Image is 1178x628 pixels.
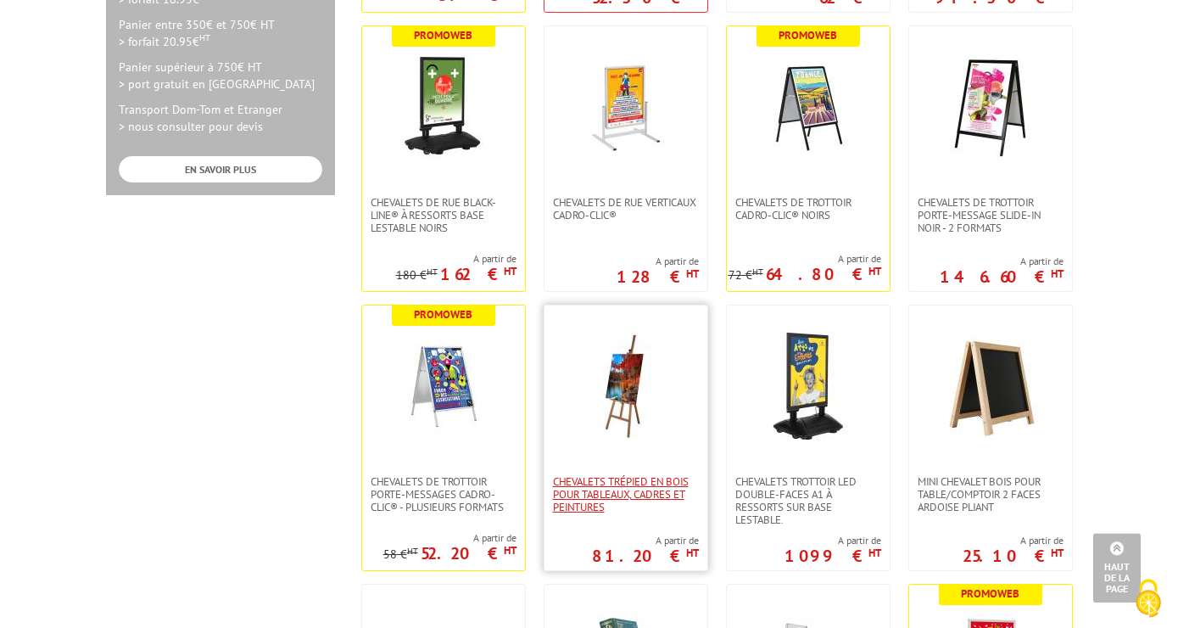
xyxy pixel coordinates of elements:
[414,28,472,42] b: Promoweb
[963,551,1064,561] p: 25.10 €
[119,156,322,182] a: EN SAVOIR PLUS
[1127,577,1170,620] img: Cookies (fenêtre modale)
[1119,570,1178,628] button: Cookies (fenêtre modale)
[388,331,499,441] img: Chevalets de trottoir porte-messages Cadro-Clic® - Plusieurs formats
[779,28,837,42] b: Promoweb
[362,475,525,513] a: Chevalets de trottoir porte-messages Cadro-Clic® - Plusieurs formats
[727,196,890,221] a: Chevalets de trottoir Cadro-Clic® Noirs
[735,475,881,526] span: Chevalets Trottoir LED double-faces A1 à ressorts sur base lestable.
[571,331,681,441] img: Chevalets Trépied en bois pour tableaux, cadres et peintures
[119,101,322,135] p: Transport Dom-Tom et Etranger
[909,475,1072,513] a: Mini Chevalet bois pour Table/comptoir 2 faces Ardoise Pliant
[383,548,418,561] p: 58 €
[784,551,881,561] p: 1099 €
[729,252,881,266] span: A partir de
[119,119,263,134] span: > nous consulter pour devis
[935,52,1046,162] img: Chevalets de trottoir porte-message Slide-in Noir - 2 formats
[396,252,516,266] span: A partir de
[553,475,699,513] span: Chevalets Trépied en bois pour tableaux, cadres et peintures
[1051,546,1064,560] sup: HT
[414,307,472,322] b: Promoweb
[427,266,438,278] sup: HT
[553,196,699,221] span: Chevalets de rue verticaux Cadro-Clic®
[544,196,707,221] a: Chevalets de rue verticaux Cadro-Clic®
[388,52,499,162] img: Chevalets de rue Black-Line® à ressorts base lestable Noirs
[752,266,763,278] sup: HT
[119,34,210,49] span: > forfait 20.95€
[396,269,438,282] p: 180 €
[371,475,516,513] span: Chevalets de trottoir porte-messages Cadro-Clic® - Plusieurs formats
[935,331,1046,441] img: Mini Chevalet bois pour Table/comptoir 2 faces Ardoise Pliant
[592,551,699,561] p: 81.20 €
[784,534,881,547] span: A partir de
[918,196,1064,234] span: Chevalets de trottoir porte-message Slide-in Noir - 2 formats
[868,546,881,560] sup: HT
[617,272,699,282] p: 128 €
[963,534,1064,547] span: A partir de
[371,196,516,234] span: Chevalets de rue Black-Line® à ressorts base lestable Noirs
[592,534,699,547] span: A partir de
[753,52,863,162] img: Chevalets de trottoir Cadro-Clic® Noirs
[909,196,1072,234] a: Chevalets de trottoir porte-message Slide-in Noir - 2 formats
[753,331,863,441] img: Chevalets Trottoir LED double-faces A1 à ressorts sur base lestable.
[407,545,418,557] sup: HT
[440,269,516,279] p: 162 €
[727,475,890,526] a: Chevalets Trottoir LED double-faces A1 à ressorts sur base lestable.
[421,548,516,558] p: 52.20 €
[940,255,1064,268] span: A partir de
[571,52,681,162] img: Chevalets de rue verticaux Cadro-Clic®
[199,31,210,43] sup: HT
[119,76,315,92] span: > port gratuit en [GEOGRAPHIC_DATA]
[119,16,322,50] p: Panier entre 350€ et 750€ HT
[383,531,516,545] span: A partir de
[961,586,1019,601] b: Promoweb
[940,272,1064,282] p: 146.60 €
[766,269,881,279] p: 64.80 €
[918,475,1064,513] span: Mini Chevalet bois pour Table/comptoir 2 faces Ardoise Pliant
[504,543,516,558] sup: HT
[362,196,525,234] a: Chevalets de rue Black-Line® à ressorts base lestable Noirs
[735,196,881,221] span: Chevalets de trottoir Cadro-Clic® Noirs
[729,269,763,282] p: 72 €
[686,546,699,560] sup: HT
[504,264,516,278] sup: HT
[1051,266,1064,281] sup: HT
[1093,533,1141,603] a: Haut de la page
[119,59,322,93] p: Panier supérieur à 750€ HT
[868,264,881,278] sup: HT
[686,266,699,281] sup: HT
[617,255,699,268] span: A partir de
[544,475,707,513] a: Chevalets Trépied en bois pour tableaux, cadres et peintures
